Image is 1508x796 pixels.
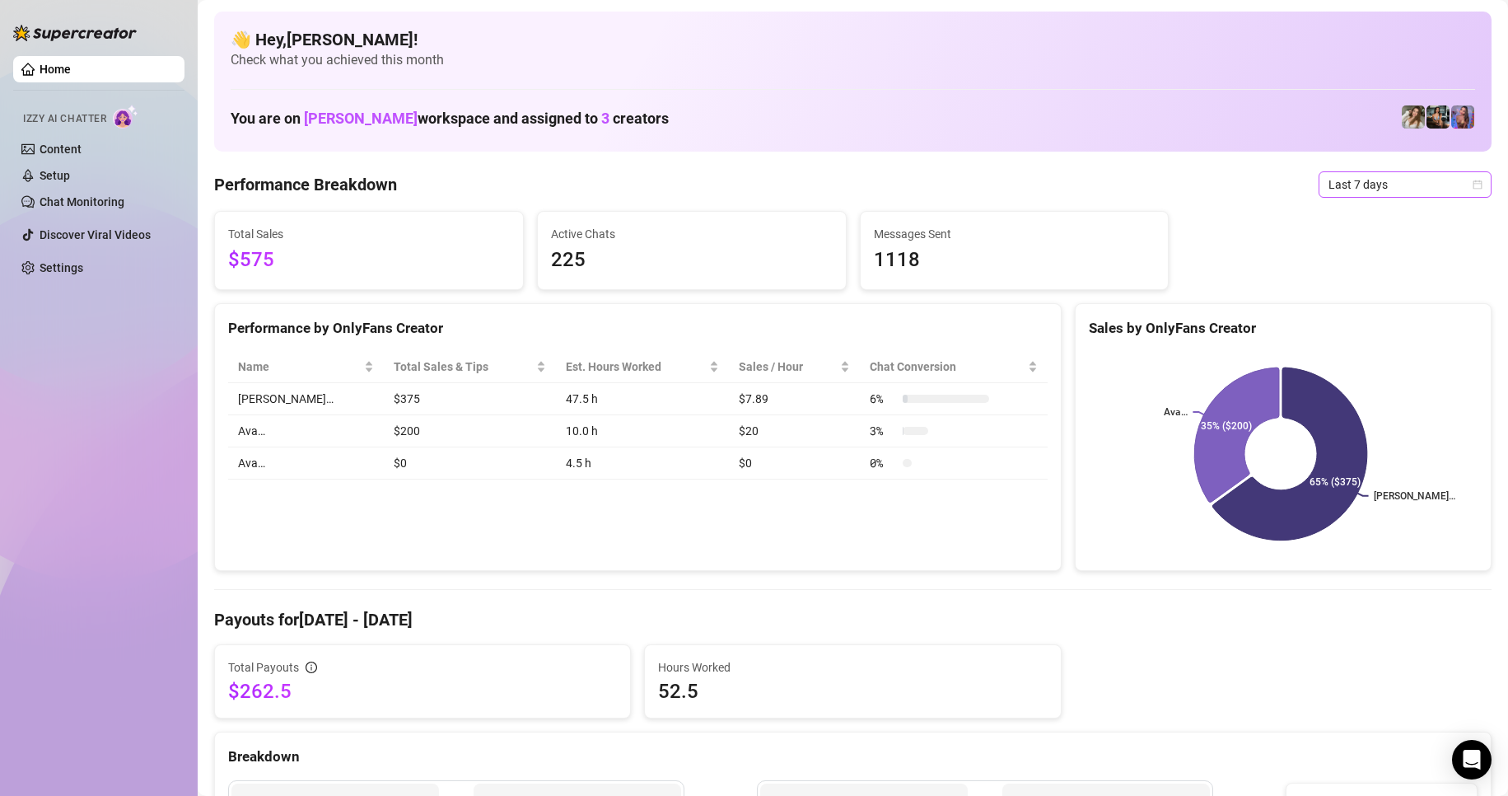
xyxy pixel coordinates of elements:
h4: 👋 Hey, [PERSON_NAME] ! [231,28,1475,51]
span: Total Payouts [228,658,299,677]
div: Performance by OnlyFans Creator [228,317,1048,339]
td: $0 [729,447,860,480]
span: Chat Conversion [870,358,1025,376]
span: calendar [1473,180,1482,190]
th: Name [228,351,384,383]
div: Breakdown [228,746,1478,768]
span: 1118 [874,245,1156,276]
span: 3 [601,110,609,127]
td: 4.5 h [556,447,729,480]
td: $20 [729,415,860,447]
th: Sales / Hour [729,351,860,383]
span: $575 [228,245,510,276]
img: logo-BBDzfeDw.svg [13,25,137,41]
img: Ava [1451,105,1474,129]
span: Messages Sent [874,225,1156,243]
span: [PERSON_NAME] [304,110,418,127]
td: $7.89 [729,383,860,415]
td: $200 [384,415,556,447]
img: Paige [1402,105,1425,129]
span: 225 [551,245,833,276]
h4: Performance Breakdown [214,173,397,196]
span: 6 % [870,390,896,408]
div: Open Intercom Messenger [1452,740,1492,780]
span: Name [238,358,361,376]
td: $375 [384,383,556,415]
a: Setup [40,169,70,182]
th: Chat Conversion [860,351,1048,383]
span: Total Sales & Tips [394,358,533,376]
td: Ava… [228,447,384,480]
td: 10.0 h [556,415,729,447]
span: info-circle [306,662,317,673]
text: [PERSON_NAME]… [1374,490,1456,502]
a: Chat Monitoring [40,195,124,208]
h1: You are on workspace and assigned to creators [231,110,669,128]
a: Settings [40,261,83,274]
span: 3 % [870,422,896,440]
span: Check what you achieved this month [231,51,1475,69]
img: AI Chatter [113,105,138,129]
span: Last 7 days [1328,172,1482,197]
span: $262.5 [228,678,617,705]
span: 52.5 [658,678,1047,705]
img: Ava [1426,105,1450,129]
span: Hours Worked [658,658,1047,677]
th: Total Sales & Tips [384,351,556,383]
span: Sales / Hour [739,358,837,376]
span: 0 % [870,454,896,472]
div: Est. Hours Worked [566,358,706,376]
a: Content [40,143,82,156]
div: Sales by OnlyFans Creator [1089,317,1478,339]
td: [PERSON_NAME]… [228,383,384,415]
span: Total Sales [228,225,510,243]
td: $0 [384,447,556,480]
h4: Payouts for [DATE] - [DATE] [214,608,1492,631]
a: Discover Viral Videos [40,228,151,241]
text: Ava… [1164,406,1188,418]
span: Active Chats [551,225,833,243]
a: Home [40,63,71,76]
span: Izzy AI Chatter [23,111,106,127]
td: Ava… [228,415,384,447]
td: 47.5 h [556,383,729,415]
